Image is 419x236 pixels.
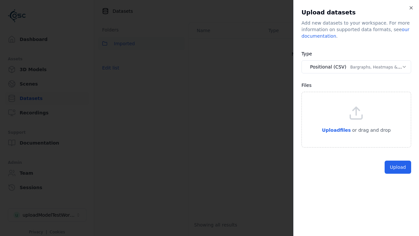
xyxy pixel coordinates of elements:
div: Add new datasets to your workspace. For more information on supported data formats, see . [301,20,411,39]
label: Files [301,83,312,88]
label: Type [301,51,312,56]
button: Upload [385,161,411,174]
p: or drag and drop [351,126,391,134]
h2: Upload datasets [301,8,411,17]
span: Upload files [322,128,351,133]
